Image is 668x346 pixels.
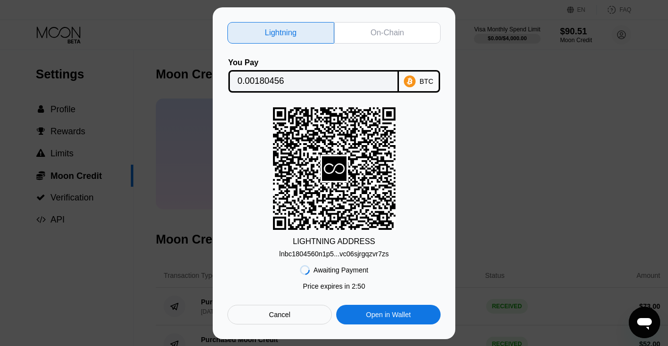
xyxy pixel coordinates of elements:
[269,310,291,319] div: Cancel
[265,28,297,38] div: Lightning
[352,282,365,290] span: 2 : 50
[336,305,441,324] div: Open in Wallet
[303,282,365,290] div: Price expires in
[334,22,441,44] div: On-Chain
[227,305,332,324] div: Cancel
[366,310,411,319] div: Open in Wallet
[227,22,334,44] div: Lightning
[629,307,660,338] iframe: Button to launch messaging window
[371,28,404,38] div: On-Chain
[293,237,375,246] div: LIGHTNING ADDRESS
[279,246,389,258] div: lnbc1804560n1p5...vc06sjrgqzvr7zs
[279,250,389,258] div: lnbc1804560n1p5...vc06sjrgqzvr7zs
[420,77,433,85] div: BTC
[227,58,441,93] div: You PayBTC
[314,266,369,274] div: Awaiting Payment
[228,58,399,67] div: You Pay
